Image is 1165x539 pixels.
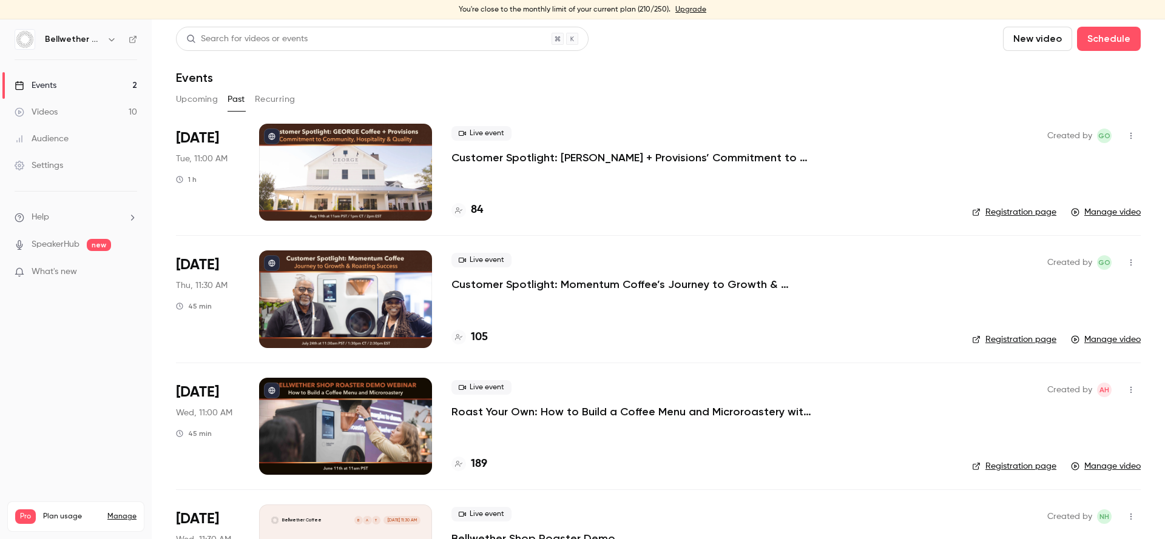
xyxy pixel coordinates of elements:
a: Registration page [972,460,1056,472]
div: Jul 24 Thu, 11:30 AM (America/Los Angeles) [176,250,240,347]
a: Registration page [972,333,1056,346]
a: Customer Spotlight: [PERSON_NAME] + Provisions’ Commitment to Community, Hospitality & Quality [451,150,815,165]
span: [DATE] [176,255,219,275]
div: B [354,515,363,525]
a: Manage [107,512,137,521]
span: [DATE] 11:30 AM [383,516,420,524]
a: Customer Spotlight: Momentum Coffee’s Journey to Growth & Roasting Success [451,277,815,292]
div: Events [15,79,56,92]
a: 84 [451,202,483,218]
span: Plan usage [43,512,100,521]
button: New video [1003,27,1072,51]
div: Videos [15,106,58,118]
button: Upcoming [176,90,218,109]
span: [DATE] [176,129,219,148]
span: Andrew Heppner [1097,383,1112,397]
div: Search for videos or events [186,33,308,45]
span: Live event [451,380,512,395]
li: help-dropdown-opener [15,211,137,224]
span: Thu, 11:30 AM [176,280,228,292]
span: Gabrielle Oliveira [1097,255,1112,270]
span: Created by [1047,383,1092,397]
span: Nick Heustis [1097,509,1112,524]
div: 1 h [176,175,197,184]
span: Tue, 11:00 AM [176,153,228,165]
a: 105 [451,329,488,346]
span: [DATE] [176,383,219,402]
h1: Events [176,70,213,85]
span: AH [1099,383,1109,397]
span: NH [1099,509,1109,524]
span: GO [1098,129,1110,143]
a: Registration page [972,206,1056,218]
h4: 84 [471,202,483,218]
div: Jun 11 Wed, 2:00 PM (America/New York) [176,378,240,475]
span: [DATE] [176,509,219,529]
button: Schedule [1077,27,1141,51]
div: Settings [15,159,63,172]
span: Created by [1047,129,1092,143]
a: Roast Your Own: How to Build a Coffee Menu and Microroastery with Bellwether [451,404,815,419]
span: Gabrielle Oliveira [1097,129,1112,143]
a: Manage video [1071,206,1141,218]
div: A [362,515,372,525]
span: Created by [1047,255,1092,270]
a: Manage video [1071,460,1141,472]
img: Bellwether Coffee [15,30,35,49]
button: Recurring [255,90,295,109]
div: Aug 19 Tue, 11:00 AM (America/Los Angeles) [176,124,240,221]
h4: 189 [471,456,487,472]
a: 189 [451,456,487,472]
button: Past [228,90,245,109]
div: 45 min [176,429,212,438]
span: Help [32,211,49,224]
span: Live event [451,126,512,141]
h4: 105 [471,329,488,346]
span: Created by [1047,509,1092,524]
span: Wed, 11:00 AM [176,407,232,419]
div: T [371,515,381,525]
span: new [87,239,111,251]
div: 45 min [176,301,212,311]
span: Pro [15,509,36,524]
span: Live event [451,253,512,267]
p: Bellwether Coffee [282,517,322,523]
a: Upgrade [675,5,706,15]
img: Bellwether Shop Roaster Demo [271,516,279,524]
div: Audience [15,133,69,145]
span: GO [1098,255,1110,270]
h6: Bellwether Coffee [45,33,102,45]
span: What's new [32,266,77,278]
span: Live event [451,507,512,521]
a: SpeakerHub [32,238,79,251]
a: Manage video [1071,333,1141,346]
